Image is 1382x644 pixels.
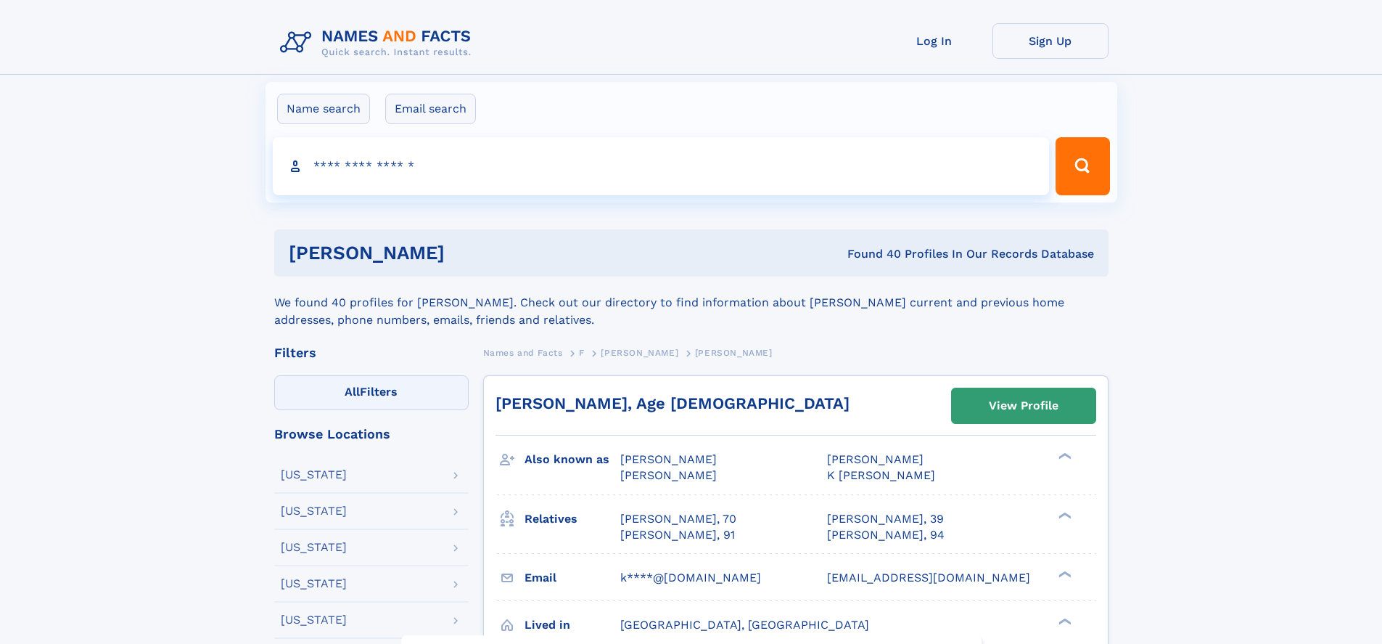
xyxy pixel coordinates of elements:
a: [PERSON_NAME], 91 [620,527,735,543]
a: Names and Facts [483,343,563,362]
div: ❯ [1055,452,1072,461]
div: [US_STATE] [281,578,347,590]
label: Filters [274,375,469,410]
a: [PERSON_NAME], 70 [620,511,736,527]
div: [US_STATE] [281,469,347,481]
label: Name search [277,94,370,124]
a: Sign Up [992,23,1109,59]
div: [US_STATE] [281,614,347,626]
span: K [PERSON_NAME] [827,468,935,482]
span: [PERSON_NAME] [695,348,773,358]
a: [PERSON_NAME] [601,343,678,362]
span: [EMAIL_ADDRESS][DOMAIN_NAME] [827,571,1030,584]
div: ❯ [1055,616,1072,626]
span: [PERSON_NAME] [620,452,717,466]
div: [US_STATE] [281,505,347,517]
div: Filters [274,346,469,359]
a: [PERSON_NAME], 94 [827,527,945,543]
h3: Lived in [525,613,620,637]
div: ❯ [1055,510,1072,520]
a: View Profile [952,388,1095,423]
a: Log In [876,23,992,59]
input: search input [273,137,1050,195]
a: F [579,343,585,362]
span: [PERSON_NAME] [827,452,924,466]
button: Search Button [1056,137,1109,195]
img: Logo Names and Facts [274,23,483,62]
div: Found 40 Profiles In Our Records Database [646,246,1094,262]
div: Browse Locations [274,428,469,441]
h3: Also known as [525,447,620,472]
span: F [579,348,585,358]
h3: Email [525,566,620,590]
span: [GEOGRAPHIC_DATA], [GEOGRAPHIC_DATA] [620,618,869,632]
h1: [PERSON_NAME] [289,244,646,262]
a: [PERSON_NAME], Age [DEMOGRAPHIC_DATA] [495,394,850,412]
label: Email search [385,94,476,124]
div: [US_STATE] [281,542,347,553]
a: [PERSON_NAME], 39 [827,511,944,527]
span: [PERSON_NAME] [620,468,717,482]
span: [PERSON_NAME] [601,348,678,358]
span: All [345,385,360,399]
div: We found 40 profiles for [PERSON_NAME]. Check out our directory to find information about [PERSON... [274,277,1109,329]
h3: Relatives [525,507,620,531]
div: ❯ [1055,569,1072,579]
div: View Profile [989,389,1058,423]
